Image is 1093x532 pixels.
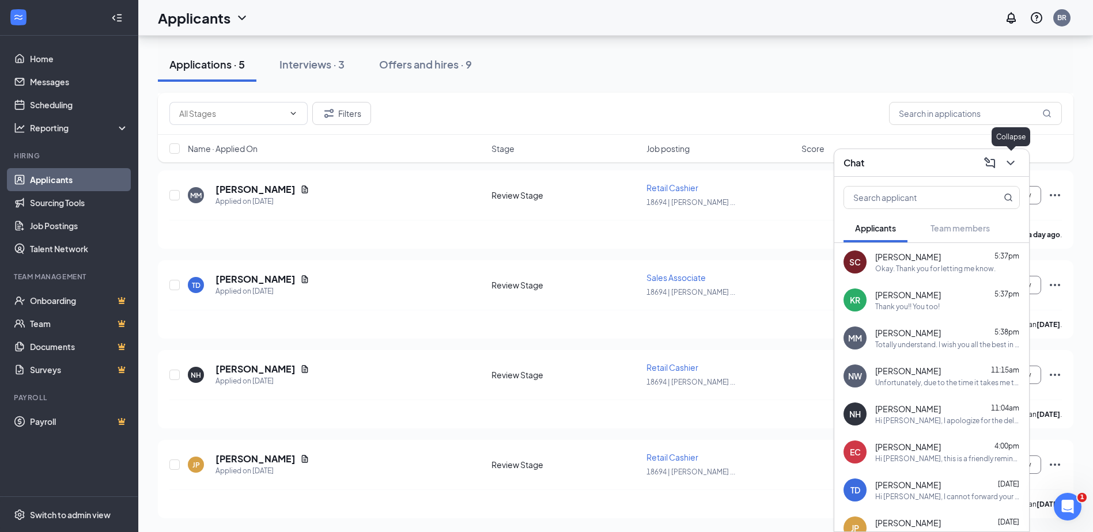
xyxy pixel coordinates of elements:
a: Sourcing Tools [30,191,128,214]
div: Hi [PERSON_NAME], I cannot forward your application to a different location. You will need to app... [875,492,1020,501]
svg: Ellipses [1048,188,1062,202]
svg: WorkstreamLogo [13,12,24,23]
svg: QuestionInfo [1030,11,1043,25]
div: NH [849,408,861,420]
div: Applications · 5 [169,57,245,71]
h5: [PERSON_NAME] [215,363,296,375]
div: Hiring [14,151,126,161]
div: Applied on [DATE] [215,286,309,297]
h5: [PERSON_NAME] [215,273,296,286]
div: Review Stage [491,369,640,381]
span: 11:15am [991,366,1019,374]
span: 5:37pm [994,252,1019,260]
button: ChevronDown [1001,154,1020,172]
span: Retail Cashier [646,183,698,193]
div: Payroll [14,393,126,402]
input: Search in applications [889,102,1062,125]
div: KR [850,294,860,306]
svg: ChevronDown [235,11,249,25]
a: TeamCrown [30,312,128,335]
a: OnboardingCrown [30,289,128,312]
span: 11:04am [991,404,1019,412]
div: JP [192,460,200,470]
input: Search applicant [844,187,981,208]
svg: Document [300,364,309,374]
a: Messages [30,70,128,93]
iframe: Intercom live chat [1054,493,1081,520]
svg: Ellipses [1048,458,1062,472]
div: NW [848,370,862,382]
div: MM [190,191,202,200]
span: Stage [491,143,515,154]
b: [DATE] [1037,500,1060,508]
div: Hi [PERSON_NAME], this is a friendly reminder. Your meeting with Ace Hardware for Retail Cashier ... [875,454,1020,463]
a: Scheduling [30,93,128,116]
div: Hi [PERSON_NAME], I apologize for the delay! Are you available to connect [DATE][DATE] 2pm? Thank... [875,416,1020,425]
b: [DATE] [1037,410,1060,419]
svg: Ellipses [1048,278,1062,292]
input: All Stages [179,107,284,120]
div: Review Stage [491,189,640,201]
svg: Document [300,454,309,463]
span: Retail Cashier [646,452,698,462]
svg: ComposeMessage [983,156,997,170]
div: Okay. Thank you for letting me know. [875,264,996,273]
b: a day ago [1028,230,1060,239]
a: Applicants [30,168,128,191]
span: 5:38pm [994,328,1019,336]
div: Reporting [30,122,129,134]
span: Applicants [855,223,896,233]
div: EC [850,446,861,458]
a: Job Postings [30,214,128,237]
div: Collapse [992,127,1030,146]
span: [PERSON_NAME] [875,365,941,377]
a: PayrollCrown [30,410,128,433]
span: [PERSON_NAME] [875,327,941,339]
a: Home [30,47,128,70]
svg: Settings [14,509,25,520]
a: Talent Network [30,237,128,260]
svg: MagnifyingGlass [1004,193,1013,202]
h5: [PERSON_NAME] [215,453,296,465]
span: Job posting [646,143,690,154]
span: [PERSON_NAME] [875,517,941,529]
a: SurveysCrown [30,358,128,381]
span: 18694 | [PERSON_NAME] ... [646,468,735,476]
span: [DATE] [998,480,1019,488]
span: [PERSON_NAME] [875,251,941,263]
div: Review Stage [491,459,640,470]
span: [PERSON_NAME] [875,403,941,415]
svg: Notifications [1004,11,1018,25]
div: Team Management [14,272,126,282]
h1: Applicants [158,8,230,28]
span: 18694 | [PERSON_NAME] ... [646,198,735,207]
div: Interviews · 3 [279,57,345,71]
span: Sales Associate [646,272,706,283]
button: Filter Filters [312,102,371,125]
svg: Collapse [111,12,123,24]
span: 4:00pm [994,442,1019,450]
div: Totally understand. I wish you all the best in your job search. [875,340,1020,349]
div: TD [850,484,860,496]
svg: Analysis [14,122,25,134]
span: 18694 | [PERSON_NAME] ... [646,378,735,386]
div: MM [848,332,862,344]
span: [PERSON_NAME] [875,289,941,301]
div: Unfortunately, due to the time it takes me to get home from school, I won't be available till 4:3... [875,378,1020,387]
span: Team members [931,223,990,233]
svg: MagnifyingGlass [1042,109,1052,118]
div: Switch to admin view [30,509,111,520]
div: Applied on [DATE] [215,196,309,207]
div: SC [849,256,861,268]
a: DocumentsCrown [30,335,128,358]
span: Retail Cashier [646,362,698,373]
svg: Document [300,185,309,194]
b: [DATE] [1037,320,1060,329]
div: TD [192,280,201,290]
svg: ChevronDown [1004,156,1018,170]
span: [DATE] [998,518,1019,526]
button: ComposeMessage [981,154,999,172]
span: [PERSON_NAME] [875,479,941,491]
h5: [PERSON_NAME] [215,183,296,196]
div: BR [1057,13,1066,22]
